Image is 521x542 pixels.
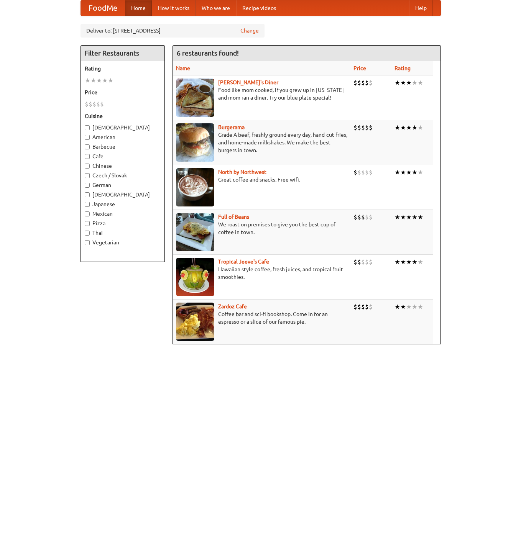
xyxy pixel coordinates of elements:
[400,123,406,132] li: ★
[85,172,161,179] label: Czech / Slovak
[236,0,282,16] a: Recipe videos
[176,310,347,326] p: Coffee bar and sci-fi bookshop. Come in for an espresso or a slice of our famous pie.
[353,123,357,132] li: $
[176,123,214,162] img: burgerama.jpg
[218,303,247,309] a: Zardoz Cafe
[85,219,161,227] label: Pizza
[218,169,266,175] b: North by Northwest
[365,258,369,266] li: $
[85,202,90,207] input: Japanese
[357,258,361,266] li: $
[218,214,249,220] b: Full of Beans
[85,183,90,188] input: German
[361,123,365,132] li: $
[85,200,161,208] label: Japanese
[176,213,214,251] img: beans.jpg
[81,0,125,16] a: FoodMe
[176,258,214,296] img: jeeves.jpg
[365,303,369,311] li: $
[412,303,417,311] li: ★
[176,65,190,71] a: Name
[89,100,92,108] li: $
[218,124,245,130] a: Burgerama
[357,79,361,87] li: $
[96,76,102,85] li: ★
[361,213,365,221] li: $
[394,258,400,266] li: ★
[90,76,96,85] li: ★
[176,265,347,281] p: Hawaiian style coffee, fresh juices, and tropical fruit smoothies.
[353,168,357,177] li: $
[85,88,161,96] h5: Price
[394,303,400,311] li: ★
[85,125,90,130] input: [DEMOGRAPHIC_DATA]
[85,152,161,160] label: Cafe
[400,213,406,221] li: ★
[176,176,347,183] p: Great coffee and snacks. Free wifi.
[176,86,347,102] p: Food like mom cooked, if you grew up in [US_STATE] and mom ran a diner. Try our blue plate special!
[365,123,369,132] li: $
[218,259,269,265] a: Tropical Jeeve's Cafe
[85,154,90,159] input: Cafe
[85,143,161,151] label: Barbecue
[85,231,90,236] input: Thai
[85,124,161,131] label: [DEMOGRAPHIC_DATA]
[369,168,373,177] li: $
[85,133,161,141] label: American
[412,168,417,177] li: ★
[176,131,347,154] p: Grade A beef, freshly ground every day, hand-cut fries, and home-made milkshakes. We make the bes...
[361,79,365,87] li: $
[81,24,265,38] div: Deliver to: [STREET_ADDRESS]
[85,65,161,72] h5: Rating
[394,168,400,177] li: ★
[409,0,433,16] a: Help
[85,135,90,140] input: American
[85,181,161,189] label: German
[152,0,196,16] a: How it works
[400,258,406,266] li: ★
[85,192,90,197] input: [DEMOGRAPHIC_DATA]
[417,79,423,87] li: ★
[412,123,417,132] li: ★
[85,221,90,226] input: Pizza
[369,123,373,132] li: $
[353,303,357,311] li: $
[85,173,90,178] input: Czech / Slovak
[96,100,100,108] li: $
[417,258,423,266] li: ★
[357,303,361,311] li: $
[85,100,89,108] li: $
[369,213,373,221] li: $
[176,79,214,117] img: sallys.jpg
[85,229,161,237] label: Thai
[417,168,423,177] li: ★
[361,303,365,311] li: $
[176,303,214,341] img: zardoz.jpg
[85,162,161,170] label: Chinese
[100,100,104,108] li: $
[369,79,373,87] li: $
[417,123,423,132] li: ★
[125,0,152,16] a: Home
[394,123,400,132] li: ★
[406,79,412,87] li: ★
[85,240,90,245] input: Vegetarian
[361,258,365,266] li: $
[417,213,423,221] li: ★
[394,79,400,87] li: ★
[81,46,164,61] h4: Filter Restaurants
[353,258,357,266] li: $
[406,123,412,132] li: ★
[406,303,412,311] li: ★
[357,168,361,177] li: $
[406,168,412,177] li: ★
[240,27,259,34] a: Change
[85,164,90,169] input: Chinese
[92,100,96,108] li: $
[406,258,412,266] li: ★
[108,76,113,85] li: ★
[85,112,161,120] h5: Cuisine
